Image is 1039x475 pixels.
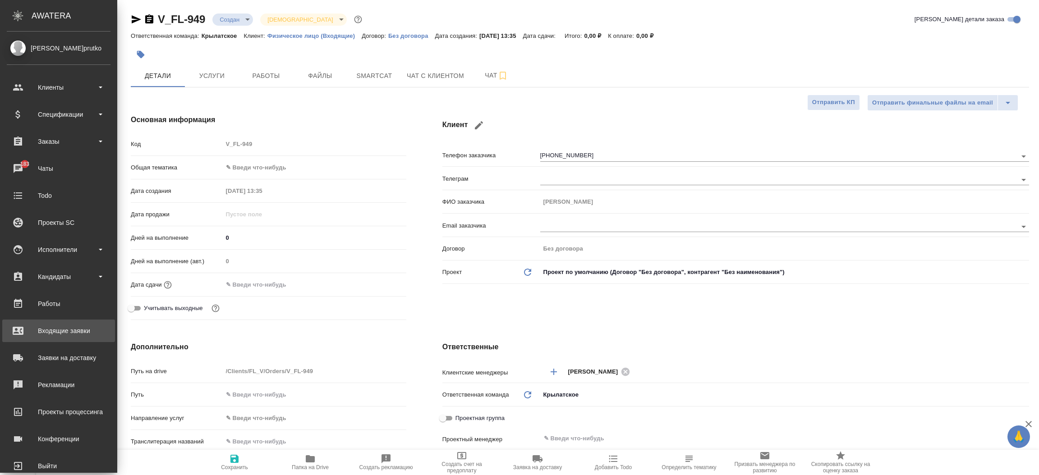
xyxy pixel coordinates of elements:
a: Проекты процессинга [2,401,115,423]
p: Направление услуг [131,414,223,423]
button: 🙏 [1007,425,1030,448]
span: Создать рекламацию [359,464,413,470]
div: Спецификации [7,108,110,121]
div: Todo [7,189,110,202]
p: К оплате: [608,32,636,39]
div: ✎ Введи что-нибудь [226,163,395,172]
p: ФИО заказчика [442,197,540,206]
p: Клиентские менеджеры [442,368,540,377]
div: AWATERA [32,7,117,25]
div: Рекламации [7,378,110,392]
div: Создан [260,14,346,26]
div: Исполнители [7,243,110,256]
button: Создать рекламацию [348,450,424,475]
input: Пустое поле [223,365,406,378]
svg: Подписаться [497,70,508,81]
button: Скопировать ссылку [144,14,155,25]
button: Если добавить услуги и заполнить их объемом, то дата рассчитается автоматически [162,279,174,291]
div: split button [867,95,1018,111]
input: ✎ Введи что-нибудь [223,278,302,291]
div: ✎ Введи что-нибудь [223,411,406,426]
p: Email заказчика [442,221,540,230]
input: Пустое поле [223,255,406,268]
h4: Ответственные [442,342,1029,352]
p: Договор: [362,32,388,39]
span: Файлы [299,70,342,82]
p: Договор [442,244,540,253]
p: Общая тематика [131,163,223,172]
div: Кандидаты [7,270,110,283]
button: Добавить менеджера [543,361,565,383]
p: Крылатское [202,32,244,39]
p: Дата создания [131,187,223,196]
a: Конференции [2,428,115,450]
p: Дата продажи [131,210,223,219]
span: Услуги [190,70,234,82]
p: Итого: [565,32,584,39]
button: Определить тематику [651,450,727,475]
div: Крылатское [540,387,1029,402]
button: Open [1017,220,1030,233]
span: Определить тематику [662,464,716,470]
p: Проект [442,268,462,277]
div: Клиенты [7,81,110,94]
div: Входящие заявки [7,324,110,338]
p: Путь [131,390,223,399]
span: Добавить Todo [595,464,632,470]
button: Скопировать ссылку для ЯМессенджера [131,14,142,25]
span: Работы [244,70,288,82]
button: Отправить КП [807,95,860,110]
span: Сохранить [221,464,248,470]
p: Клиент: [244,32,267,39]
input: Пустое поле [223,184,302,197]
p: [DATE] 13:35 [479,32,523,39]
p: Ответственная команда [442,390,509,399]
input: Пустое поле [223,137,406,151]
p: Телефон заказчика [442,151,540,160]
button: Призвать менеджера по развитию [727,450,803,475]
p: Телеграм [442,174,540,183]
p: Ответственная команда: [131,32,202,39]
p: Транслитерация названий [131,437,223,446]
div: Работы [7,297,110,311]
button: Заявка на доставку [500,450,575,475]
div: Создан [212,14,253,26]
h4: Основная информация [131,114,406,125]
a: Заявки на доставку [2,347,115,369]
span: Создать счет на предоплату [429,461,494,474]
a: Входящие заявки [2,320,115,342]
button: Создан [217,16,242,23]
span: Призвать менеджера по развитию [732,461,797,474]
p: Дней на выполнение (авт.) [131,257,223,266]
button: Open [1017,174,1030,186]
span: Отправить финальные файлы на email [872,98,993,108]
input: ✎ Введи что-нибудь [223,435,406,448]
button: Open [1024,371,1026,373]
div: Чаты [7,162,110,175]
span: 183 [15,160,35,169]
p: Код [131,140,223,149]
p: Путь на drive [131,367,223,376]
a: Проекты SC [2,211,115,234]
div: Выйти [7,459,110,473]
p: 0,00 ₽ [636,32,660,39]
button: Сохранить [197,450,272,475]
button: [DEMOGRAPHIC_DATA] [265,16,336,23]
span: Чат [475,70,518,81]
span: Отправить КП [812,97,855,108]
span: Папка на Drive [292,464,329,470]
input: Пустое поле [540,195,1029,208]
input: ✎ Введи что-нибудь [223,388,406,401]
button: Добавить Todo [575,450,651,475]
button: Отправить финальные файлы на email [867,95,998,111]
a: Todo [2,184,115,207]
a: 183Чаты [2,157,115,180]
button: Выбери, если сб и вс нужно считать рабочими днями для выполнения заказа. [210,302,221,314]
div: Заявки на доставку [7,351,110,365]
button: Доп статусы указывают на важность/срочность заказа [352,14,364,25]
button: Скопировать ссылку на оценку заказа [803,450,878,475]
span: Детали [136,70,179,82]
input: ✎ Введи что-нибудь [543,433,996,444]
input: ✎ Введи что-нибудь [223,231,406,244]
p: Дней на выполнение [131,233,223,242]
